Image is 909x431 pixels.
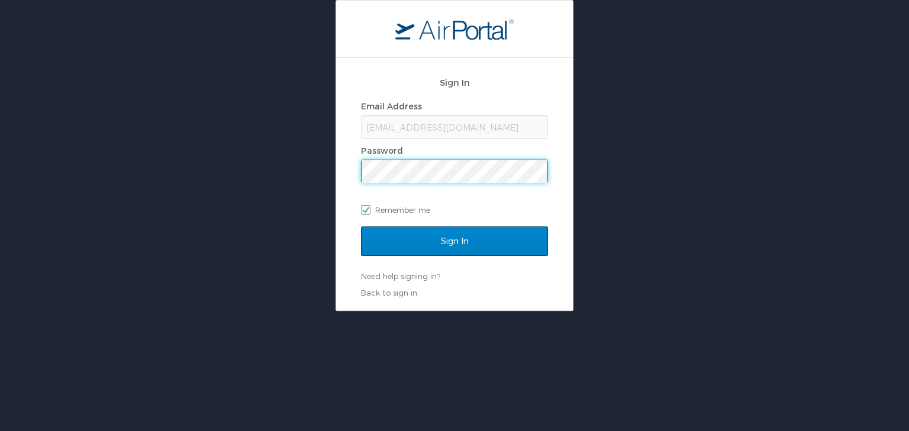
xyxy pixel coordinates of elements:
[361,288,417,297] a: Back to sign in
[395,18,514,40] img: logo
[361,201,548,219] label: Remember me
[361,145,403,155] label: Password
[361,226,548,256] input: Sign In
[361,271,440,281] a: Need help signing in?
[361,101,422,111] label: Email Address
[361,76,548,89] h2: Sign In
